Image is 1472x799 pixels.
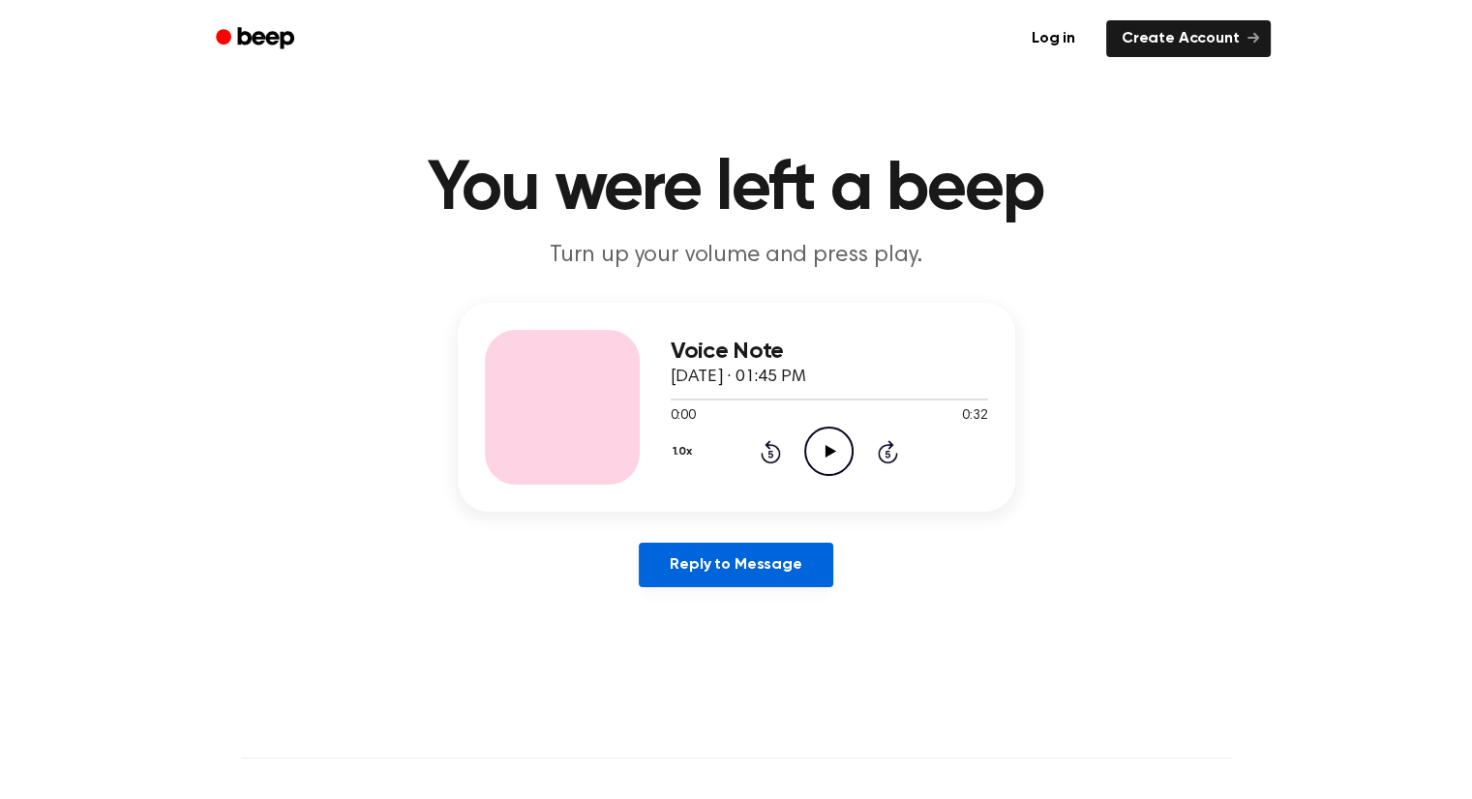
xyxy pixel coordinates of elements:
p: Turn up your volume and press play. [365,240,1108,272]
h1: You were left a beep [241,155,1232,224]
h3: Voice Note [671,339,988,365]
a: Beep [202,20,312,58]
a: Create Account [1106,20,1271,57]
a: Reply to Message [639,543,832,587]
button: 1.0x [671,435,700,468]
span: 0:32 [962,406,987,427]
a: Log in [1012,16,1095,61]
span: [DATE] · 01:45 PM [671,369,806,386]
span: 0:00 [671,406,696,427]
